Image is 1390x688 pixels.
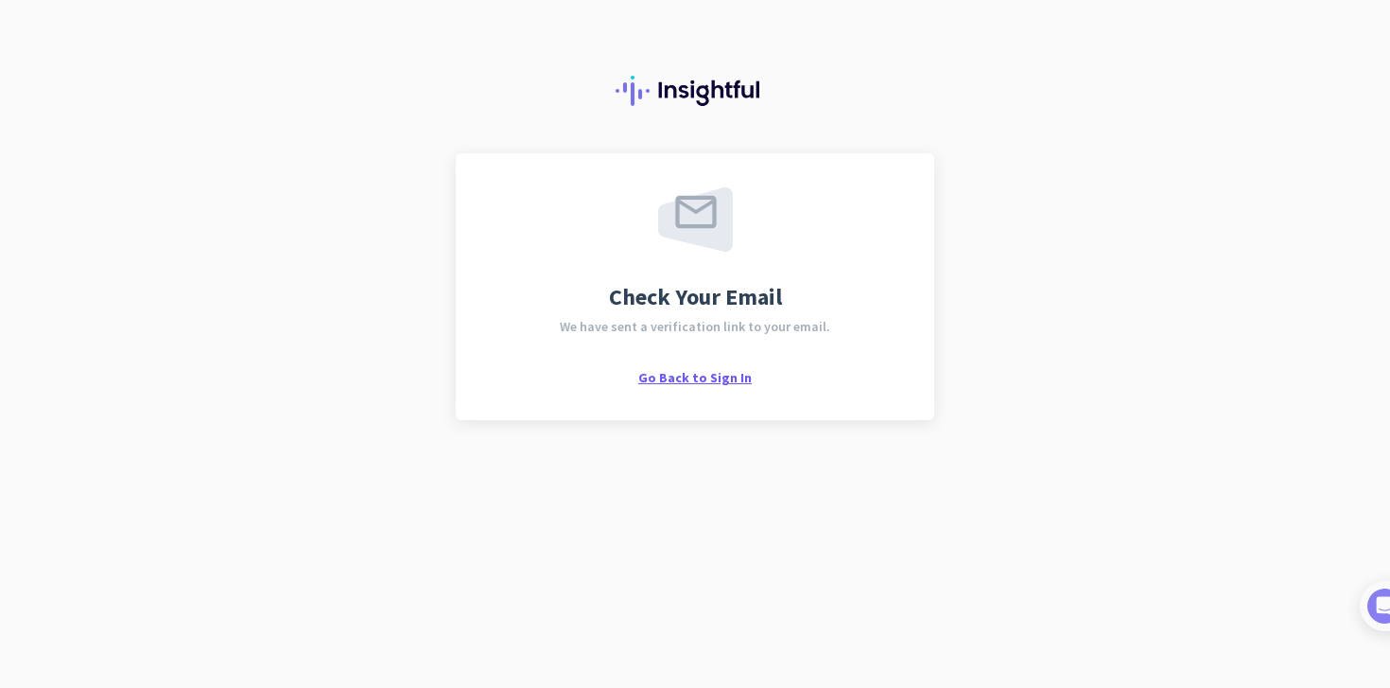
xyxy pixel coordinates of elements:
[638,369,752,386] span: Go Back to Sign In
[658,187,733,252] img: email-sent
[609,286,782,309] span: Check Your Email
[616,76,774,106] img: Insightful
[560,320,830,333] span: We have sent a verification link to your email.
